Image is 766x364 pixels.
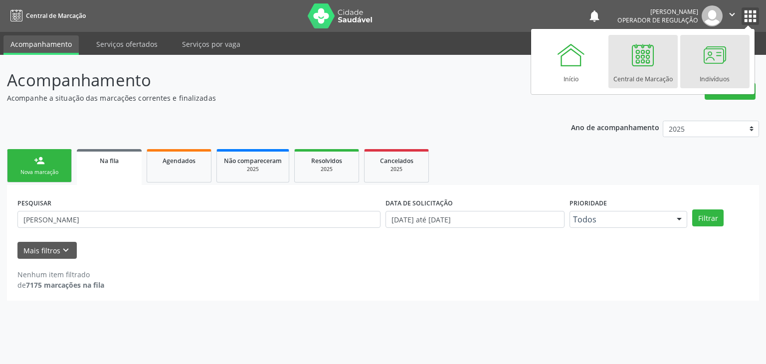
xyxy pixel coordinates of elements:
[26,280,104,290] strong: 7175 marcações na fila
[302,166,352,173] div: 2025
[587,9,601,23] button: notifications
[17,269,104,280] div: Nenhum item filtrado
[175,35,247,53] a: Serviços por vaga
[163,157,195,165] span: Agendados
[692,209,724,226] button: Filtrar
[26,11,86,20] span: Central de Marcação
[17,211,381,228] input: Nome, CNS
[537,35,606,88] a: Início
[7,7,86,24] a: Central de Marcação
[224,157,282,165] span: Não compareceram
[573,214,667,224] span: Todos
[89,35,165,53] a: Serviços ofertados
[17,242,77,259] button: Mais filtroskeyboard_arrow_down
[3,35,79,55] a: Acompanhamento
[385,195,453,211] label: DATA DE SOLICITAÇÃO
[617,7,698,16] div: [PERSON_NAME]
[617,16,698,24] span: Operador de regulação
[571,121,659,133] p: Ano de acompanhamento
[385,211,565,228] input: Selecione um intervalo
[224,166,282,173] div: 2025
[34,155,45,166] div: person_add
[608,35,678,88] a: Central de Marcação
[17,280,104,290] div: de
[680,35,750,88] a: Indivíduos
[311,157,342,165] span: Resolvidos
[702,5,723,26] img: img
[380,157,413,165] span: Cancelados
[14,169,64,176] div: Nova marcação
[7,68,534,93] p: Acompanhamento
[17,195,51,211] label: PESQUISAR
[7,93,534,103] p: Acompanhe a situação das marcações correntes e finalizadas
[727,9,738,20] i: 
[100,157,119,165] span: Na fila
[723,5,742,26] button: 
[60,245,71,256] i: keyboard_arrow_down
[742,7,759,25] button: apps
[570,195,607,211] label: Prioridade
[372,166,421,173] div: 2025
